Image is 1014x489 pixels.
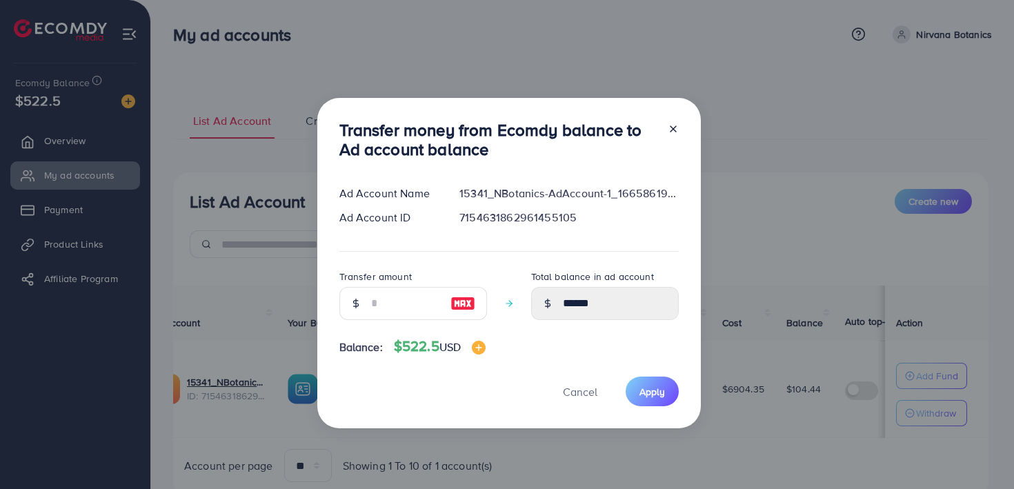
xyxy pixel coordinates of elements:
span: USD [439,339,461,355]
button: Cancel [546,377,615,406]
img: image [450,295,475,312]
span: Cancel [563,384,597,399]
div: Ad Account Name [328,186,449,201]
span: Apply [639,385,665,399]
label: Total balance in ad account [531,270,654,283]
span: Balance: [339,339,383,355]
h3: Transfer money from Ecomdy balance to Ad account balance [339,120,657,160]
img: image [472,341,486,355]
iframe: Chat [955,427,1004,479]
div: 15341_NBotanics-AdAccount-1_1665861917823 [448,186,689,201]
label: Transfer amount [339,270,412,283]
div: 7154631862961455105 [448,210,689,226]
div: Ad Account ID [328,210,449,226]
h4: $522.5 [394,338,486,355]
button: Apply [626,377,679,406]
